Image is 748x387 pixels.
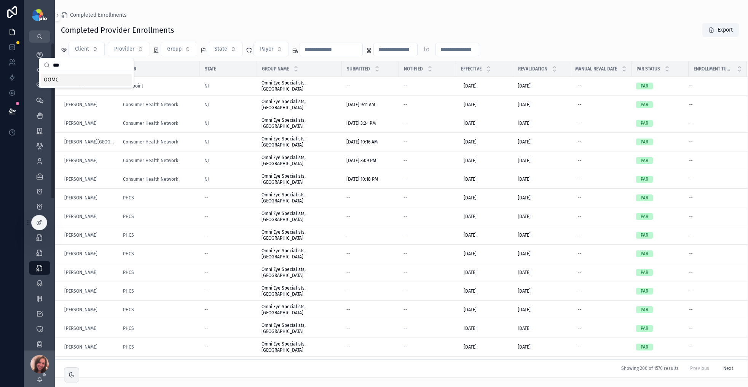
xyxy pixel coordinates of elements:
a: Omni Eye Specialists, [GEOGRAPHIC_DATA] [262,99,337,111]
a: Consumer Health Network [123,120,178,126]
a: [DATE] 3:09 PM [346,158,394,164]
a: [PERSON_NAME] [64,158,97,164]
a: -- [204,195,252,201]
a: NJ [204,176,209,182]
a: Omni Eye Specialists, [GEOGRAPHIC_DATA] [262,80,337,92]
a: -- [404,139,451,145]
span: -- [689,232,693,238]
a: -- [689,83,738,89]
a: NJ [204,158,252,164]
a: NJ [204,139,209,145]
a: [PERSON_NAME][GEOGRAPHIC_DATA] [64,139,114,145]
a: -- [575,136,627,148]
a: Omni Eye Specialists, [GEOGRAPHIC_DATA] [262,136,337,148]
a: [PERSON_NAME] [64,269,114,276]
a: PAR [636,83,684,89]
span: [PERSON_NAME] [64,251,97,257]
span: [DATE] [518,195,531,201]
a: -- [404,83,451,89]
div: Suggestions [39,72,134,88]
a: PAR [636,194,684,201]
a: NJ [204,83,252,89]
span: Omni Eye Specialists, [GEOGRAPHIC_DATA] [262,192,337,204]
span: -- [404,83,407,89]
span: -- [346,83,350,89]
a: [PERSON_NAME] [64,195,114,201]
div: PAR [641,213,648,220]
span: [PERSON_NAME] [64,213,97,220]
span: [DATE] [518,232,531,238]
a: [PERSON_NAME] [64,288,114,294]
a: [DATE] [461,285,509,297]
a: [DATE] [461,173,509,185]
a: [PERSON_NAME] [64,176,114,182]
span: [DATE] 10:16 AM [346,139,378,145]
button: Select Button [208,42,243,56]
span: [PERSON_NAME] [64,102,97,108]
div: -- [578,139,582,145]
a: -- [346,251,394,257]
a: [DATE] [461,210,509,223]
a: -- [575,192,627,204]
span: -- [404,139,407,145]
a: -- [404,158,451,164]
span: -- [346,232,350,238]
div: -- [578,102,582,108]
a: -- [575,210,627,223]
span: PHCS [123,213,134,220]
div: PAR [641,250,648,257]
span: -- [689,139,693,145]
span: State [214,45,227,53]
a: PHCS [123,288,134,294]
span: [PERSON_NAME] [64,232,97,238]
span: -- [346,213,350,220]
a: NJ [204,176,252,182]
span: -- [689,158,693,164]
span: [PERSON_NAME] [64,176,97,182]
a: [PERSON_NAME] [64,195,97,201]
span: [DATE] [518,139,531,145]
a: -- [404,232,451,238]
div: PAR [641,139,648,145]
a: -- [204,251,252,257]
a: Omni Eye Specialists, [GEOGRAPHIC_DATA] [262,229,337,241]
span: Omni Eye Specialists, [GEOGRAPHIC_DATA] [262,154,337,167]
span: [DATE] [464,120,477,126]
div: PAR [641,269,648,276]
a: [DATE] 3:24 PM [346,120,394,126]
span: NJ [204,158,209,164]
a: -- [689,232,738,238]
span: NJ [204,83,209,89]
span: -- [346,288,350,294]
a: [DATE] [461,154,509,167]
a: -- [404,195,451,201]
span: [DATE] [464,232,477,238]
a: PAR [636,250,684,257]
a: -- [404,213,451,220]
span: Omni Eye Specialists, [GEOGRAPHIC_DATA] [262,285,337,297]
button: Select Button [108,42,150,56]
a: PAR [636,101,684,108]
span: [DATE] 10:18 PM [346,176,378,182]
span: [DATE] [464,269,477,276]
a: -- [575,154,627,167]
a: -- [404,269,451,276]
a: PAR [636,269,684,276]
a: PAR [636,157,684,164]
a: -- [575,285,627,297]
a: [DATE] [518,102,566,108]
a: PAR [636,232,684,239]
div: -- [578,213,582,220]
div: -- [578,195,582,201]
span: Group [167,45,182,53]
span: -- [689,213,693,220]
span: [PERSON_NAME] [64,269,97,276]
a: [PERSON_NAME] [64,120,97,126]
